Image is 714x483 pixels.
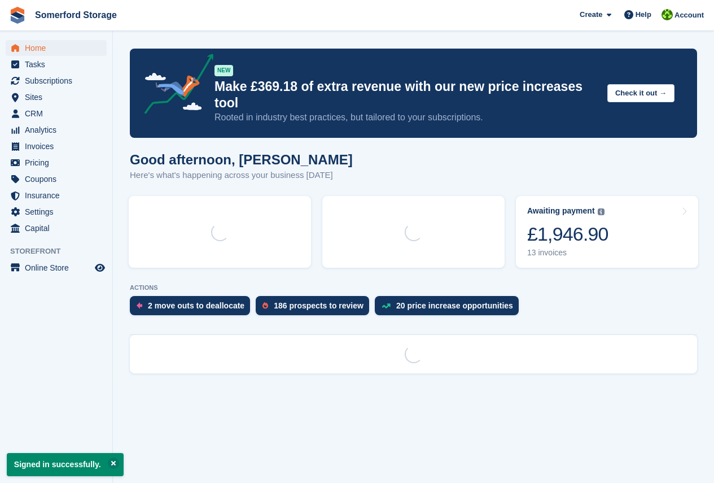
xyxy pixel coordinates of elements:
[6,204,107,220] a: menu
[662,9,673,20] img: Michael Llewellen Palmer
[6,106,107,121] a: menu
[636,9,651,20] span: Help
[6,122,107,138] a: menu
[256,296,375,321] a: 186 prospects to review
[6,260,107,276] a: menu
[25,188,93,203] span: Insurance
[527,206,595,216] div: Awaiting payment
[130,284,697,291] p: ACTIONS
[9,7,26,24] img: stora-icon-8386f47178a22dfd0bd8f6a31ec36ba5ce8667c1dd55bd0f319d3a0aa187defe.svg
[6,171,107,187] a: menu
[6,155,107,171] a: menu
[7,453,124,476] p: Signed in successfully.
[130,152,353,167] h1: Good afternoon, [PERSON_NAME]
[607,84,674,103] button: Check it out →
[25,73,93,89] span: Subscriptions
[382,303,391,308] img: price_increase_opportunities-93ffe204e8149a01c8c9dc8f82e8f89637d9d84a8eef4429ea346261dce0b2c0.svg
[262,302,268,309] img: prospect-51fa495bee0391a8d652442698ab0144808aea92771e9ea1ae160a38d050c398.svg
[25,171,93,187] span: Coupons
[25,138,93,154] span: Invoices
[25,260,93,276] span: Online Store
[25,106,93,121] span: CRM
[137,302,142,309] img: move_outs_to_deallocate_icon-f764333ba52eb49d3ac5e1228854f67142a1ed5810a6f6cc68b1a99e826820c5.svg
[674,10,704,21] span: Account
[396,301,513,310] div: 20 price increase opportunities
[6,56,107,72] a: menu
[25,56,93,72] span: Tasks
[25,204,93,220] span: Settings
[6,40,107,56] a: menu
[130,296,256,321] a: 2 move outs to deallocate
[598,208,605,215] img: icon-info-grey-7440780725fd019a000dd9b08b2336e03edf1995a4989e88bcd33f0948082b44.svg
[6,220,107,236] a: menu
[30,6,121,24] a: Somerford Storage
[580,9,602,20] span: Create
[375,296,524,321] a: 20 price increase opportunities
[6,188,107,203] a: menu
[25,122,93,138] span: Analytics
[214,79,598,111] p: Make £369.18 of extra revenue with our new price increases tool
[516,196,698,268] a: Awaiting payment £1,946.90 13 invoices
[6,89,107,105] a: menu
[214,65,233,76] div: NEW
[130,169,353,182] p: Here's what's happening across your business [DATE]
[274,301,363,310] div: 186 prospects to review
[25,89,93,105] span: Sites
[6,138,107,154] a: menu
[25,220,93,236] span: Capital
[527,223,608,246] div: £1,946.90
[6,73,107,89] a: menu
[25,155,93,171] span: Pricing
[527,248,608,258] div: 13 invoices
[135,54,214,118] img: price-adjustments-announcement-icon-8257ccfd72463d97f412b2fc003d46551f7dbcb40ab6d574587a9cd5c0d94...
[10,246,112,257] span: Storefront
[25,40,93,56] span: Home
[148,301,244,310] div: 2 move outs to deallocate
[214,111,598,124] p: Rooted in industry best practices, but tailored to your subscriptions.
[93,261,107,275] a: Preview store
